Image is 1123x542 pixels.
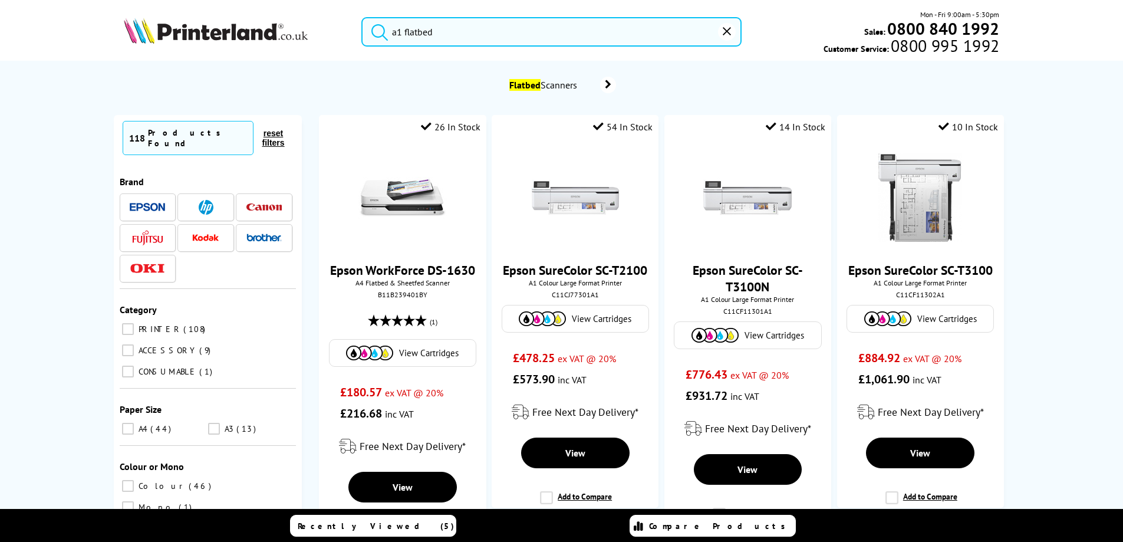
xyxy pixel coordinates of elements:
[673,307,822,316] div: C11CF11301A1
[766,121,825,133] div: 14 In Stock
[136,502,177,513] span: Mono
[393,481,413,493] span: View
[335,346,470,360] a: View Cartridges
[136,423,149,434] span: A4
[330,262,475,278] a: Epson WorkForce DS-1630
[703,153,792,242] img: epson-surecolor-sc-t3100n-front-small.jpg
[824,40,999,54] span: Customer Service:
[593,121,653,133] div: 54 In Stock
[507,79,582,91] span: Scanners
[670,295,825,304] span: A1 Colour Large Format Printer
[122,480,134,492] input: Colour 46
[124,18,308,44] img: Printerland Logo
[122,423,134,435] input: A4 44
[705,422,811,435] span: Free Next Day Delivery*
[236,423,259,434] span: 13
[148,127,248,149] div: Products Found
[572,313,631,324] span: View Cartridges
[670,412,825,445] div: modal_delivery
[745,330,804,341] span: View Cartridges
[246,234,282,242] img: Brother
[124,18,347,46] a: Printerland Logo
[885,23,999,34] a: 0800 840 1992
[509,79,541,91] mark: Flatbed
[122,344,134,356] input: ACCESSORY 9
[507,77,616,93] a: FlatbedScanners
[864,26,885,37] span: Sales:
[540,491,612,514] label: Add to Compare
[361,17,742,47] input: Sear
[889,40,999,51] span: 0800 995 1992
[730,369,789,381] span: ex VAT @ 20%
[122,323,134,335] input: PRINTER 108
[519,311,566,326] img: Cartridges
[179,502,195,513] span: 1
[325,278,480,287] span: A4 Flatbed & Sheetfed Scanner
[130,203,165,212] img: Epson
[500,290,650,299] div: C11CJ77301A1
[136,366,198,377] span: CONSUMABLE
[938,121,998,133] div: 10 In Stock
[246,203,282,211] img: Canon
[253,128,292,148] button: reset filters
[421,121,480,133] div: 26 In Stock
[290,515,456,537] a: Recently Viewed (5)
[120,461,184,472] span: Colour or Mono
[917,313,977,324] span: View Cartridges
[199,200,213,215] img: HP
[358,153,447,242] img: DS-1630-front-small.jpg
[132,231,163,245] img: Fujitsu
[686,388,727,403] span: £931.72
[328,290,477,299] div: B11B239401BY
[325,430,480,463] div: modal_delivery
[680,328,815,343] a: View Cartridges
[136,345,198,356] span: ACCESSORY
[513,372,555,387] span: £573.90
[686,367,727,382] span: £776.43
[878,405,984,419] span: Free Next Day Delivery*
[183,324,208,334] span: 108
[120,304,157,316] span: Category
[858,372,910,387] span: £1,061.90
[693,262,803,295] a: Epson SureColor SC-T3100N
[565,447,585,459] span: View
[920,9,999,20] span: Mon - Fri 9:00am - 5:30pm
[843,396,998,429] div: modal_delivery
[120,176,144,188] span: Brand
[843,278,998,287] span: A1 Colour Large Format Printer
[399,347,459,359] span: View Cartridges
[340,406,382,421] span: £216.68
[558,353,616,364] span: ex VAT @ 20%
[848,262,993,278] a: Epson SureColor SC-T3100
[120,403,162,415] span: Paper Size
[199,366,215,377] span: 1
[694,454,802,485] a: View
[531,153,620,242] img: Epson-SC-T2100-Front-Facing-Small.jpg
[385,408,414,420] span: inc VAT
[340,385,382,400] span: £180.57
[498,396,653,429] div: modal_delivery
[136,481,187,491] span: Colour
[189,481,214,491] span: 46
[122,366,134,377] input: CONSUMABLE 1
[846,290,995,299] div: C11CF11302A1
[649,521,792,531] span: Compare Products
[503,262,647,278] a: Epson SureColor SC-T2100
[199,345,213,356] span: 9
[346,346,393,360] img: Cartridges
[737,464,758,475] span: View
[122,501,134,513] input: Mono 1
[853,311,987,326] a: View Cartridges
[521,438,630,468] a: View
[691,328,739,343] img: Cartridges
[866,438,974,468] a: View
[887,18,999,40] b: 0800 840 1992
[508,311,643,326] a: View Cartridges
[713,508,785,530] label: Add to Compare
[298,521,455,531] span: Recently Viewed (5)
[498,278,653,287] span: A1 Colour Large Format Printer
[136,324,182,334] span: PRINTER
[864,311,911,326] img: Cartridges
[129,132,145,144] span: 118
[150,423,174,434] span: 44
